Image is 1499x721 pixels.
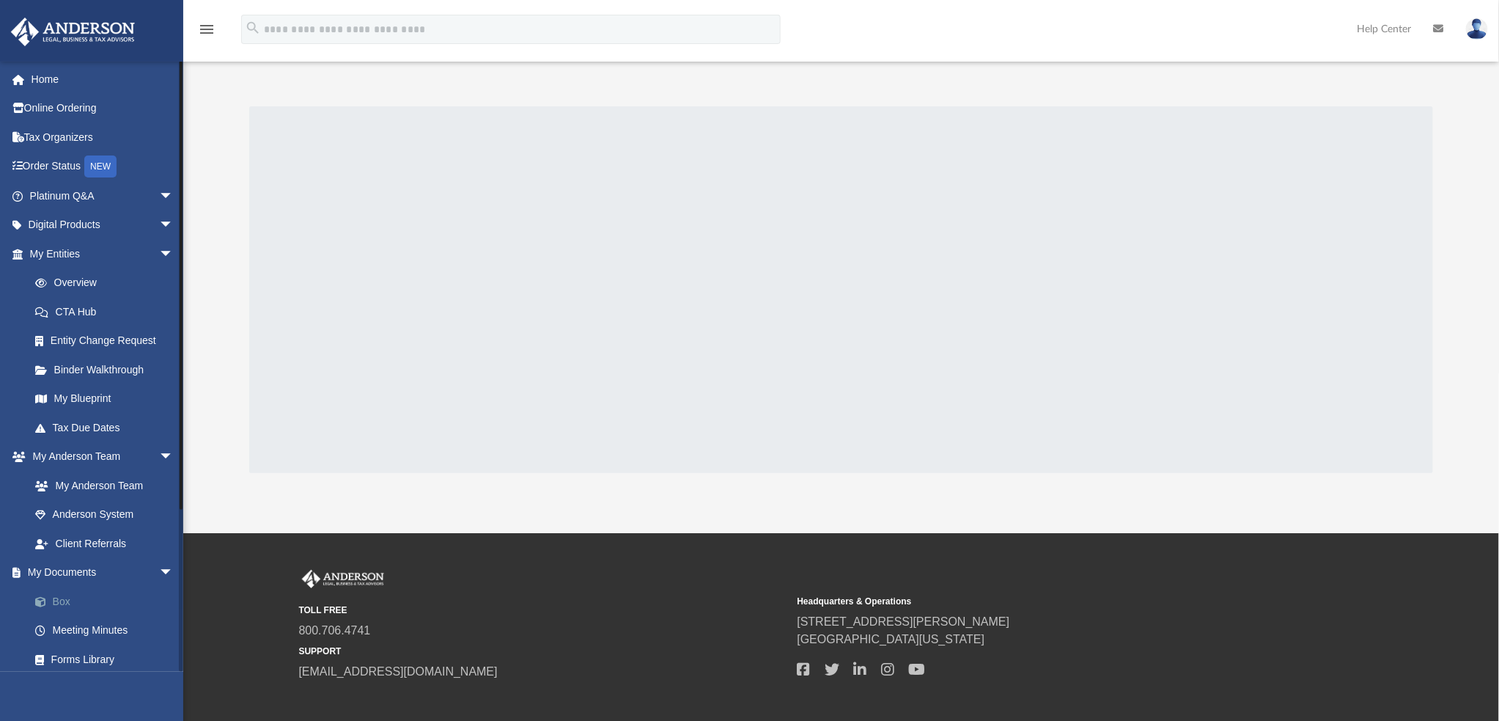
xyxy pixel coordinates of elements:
img: Anderson Advisors Platinum Portal [7,18,139,46]
span: arrow_drop_down [159,239,188,269]
img: Anderson Advisors Platinum Portal [299,570,387,589]
span: arrow_drop_down [159,558,188,588]
span: arrow_drop_down [159,181,188,211]
small: Headquarters & Operations [798,595,1286,608]
a: My Entitiesarrow_drop_down [10,239,196,268]
a: Tax Due Dates [21,413,196,442]
a: [EMAIL_ADDRESS][DOMAIN_NAME] [299,665,498,678]
a: Meeting Minutes [21,616,196,645]
a: Client Referrals [21,529,188,558]
a: Home [10,65,196,94]
span: arrow_drop_down [159,211,188,241]
a: [STREET_ADDRESS][PERSON_NAME] [798,615,1010,628]
a: Binder Walkthrough [21,355,196,384]
div: NEW [84,155,117,177]
a: Forms Library [21,645,188,674]
a: Platinum Q&Aarrow_drop_down [10,181,196,211]
a: Entity Change Request [21,326,196,356]
img: User Pic [1466,18,1488,40]
a: Tax Organizers [10,122,196,152]
a: menu [198,28,216,38]
a: [GEOGRAPHIC_DATA][US_STATE] [798,633,985,645]
i: menu [198,21,216,38]
a: Overview [21,268,196,298]
a: 800.706.4741 [299,624,371,637]
a: My Anderson Teamarrow_drop_down [10,442,188,472]
a: Order StatusNEW [10,152,196,182]
i: search [245,20,261,36]
a: Box [21,587,196,616]
small: TOLL FREE [299,604,787,617]
a: Digital Productsarrow_drop_down [10,211,196,240]
a: Anderson System [21,500,188,530]
a: My Anderson Team [21,471,181,500]
a: My Blueprint [21,384,188,414]
span: arrow_drop_down [159,442,188,472]
a: My Documentsarrow_drop_down [10,558,196,588]
small: SUPPORT [299,645,787,658]
a: Online Ordering [10,94,196,123]
a: CTA Hub [21,297,196,326]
